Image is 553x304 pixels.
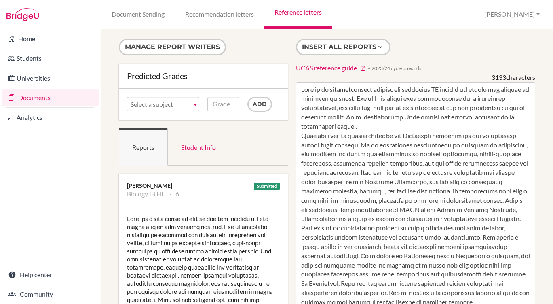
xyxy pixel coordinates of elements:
[2,267,99,283] a: Help center
[131,97,188,112] span: Select a subject
[296,64,357,72] span: UCAS reference guide
[296,39,390,55] button: Insert all reports
[119,39,226,55] button: Manage report writers
[492,73,535,82] div: characters
[296,64,366,73] a: UCAS reference guide
[170,190,179,198] li: 6
[2,286,99,302] a: Community
[368,65,421,72] span: − 2023/24 cycle onwards
[247,97,272,112] input: Add
[2,70,99,86] a: Universities
[127,190,165,198] li: Biology IB HL
[254,183,280,190] div: Submitted
[127,182,280,190] div: [PERSON_NAME]
[481,7,543,22] button: [PERSON_NAME]
[492,73,506,81] span: 3133
[168,128,229,166] a: Student Info
[2,31,99,47] a: Home
[127,72,280,80] div: Predicted Grades
[2,50,99,66] a: Students
[119,128,168,166] a: Reports
[6,8,39,21] img: Bridge-U
[207,97,239,111] input: Grade
[2,109,99,125] a: Analytics
[2,89,99,106] a: Documents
